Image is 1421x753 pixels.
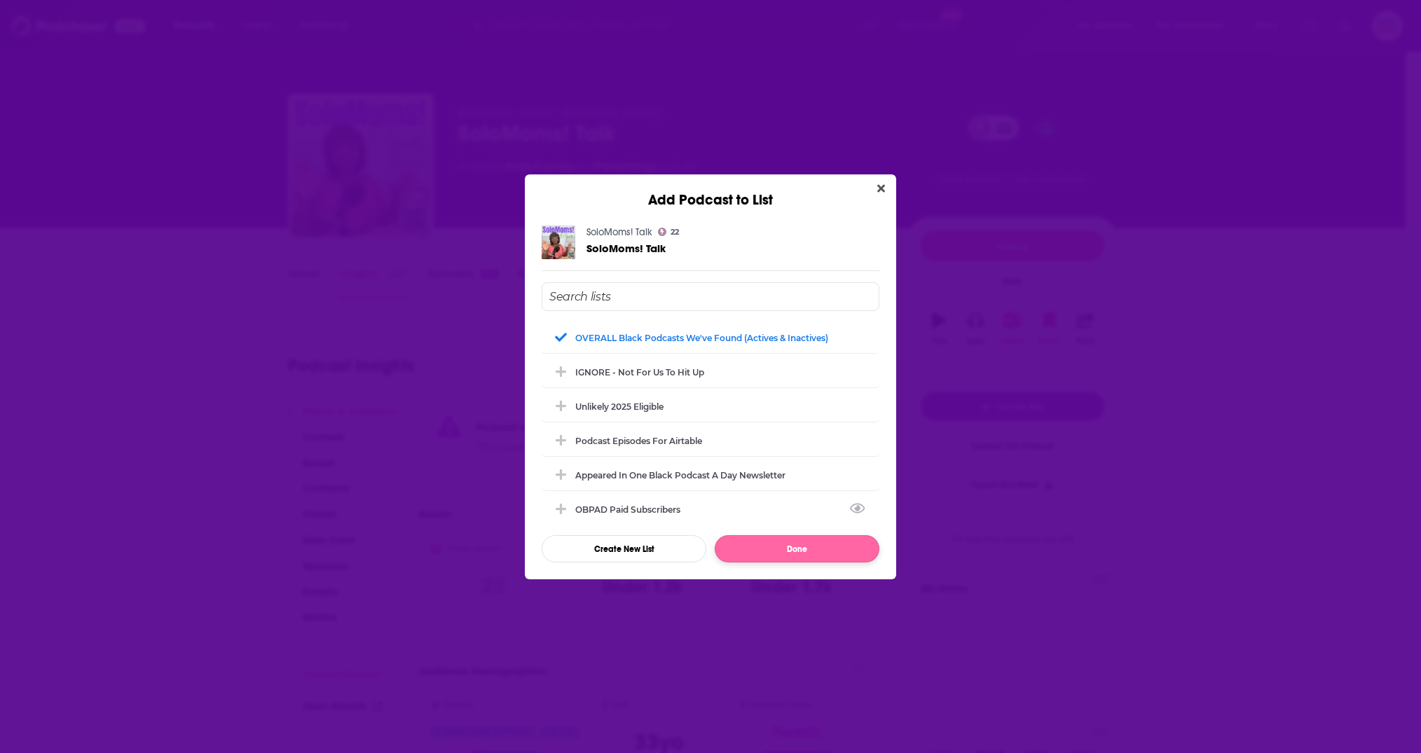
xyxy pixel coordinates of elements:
button: Close [872,180,891,198]
div: OVERALL Black podcasts we've found (actives & inactives) [542,322,879,353]
div: OVERALL Black podcasts we've found (actives & inactives) [575,333,828,343]
div: Add Podcast To List [542,282,879,562]
div: IGNORE - not for us to hit up [575,367,704,378]
a: 22 [658,228,679,236]
div: Appeared in One Black podcast a day newsletter [542,460,879,490]
span: SoloMoms! Talk [586,242,666,255]
div: Appeared in One Black podcast a day newsletter [575,470,785,481]
input: Search lists [542,282,879,311]
div: OBPAD paid subscribers [575,504,689,515]
button: Done [715,535,879,562]
img: SoloMoms! Talk [542,226,575,259]
a: SoloMoms! Talk [586,226,652,238]
div: Unlikely 2025 eligible [575,401,664,412]
div: Unlikely 2025 eligible [542,391,879,422]
a: SoloMoms! Talk [586,242,666,254]
div: IGNORE - not for us to hit up [542,357,879,387]
button: View Link [680,512,689,513]
div: Podcast Episodes for Airtable [575,436,702,446]
span: 22 [671,229,679,235]
div: Add Podcast to List [525,174,896,209]
button: Create New List [542,535,706,562]
div: Podcast Episodes for Airtable [542,425,879,456]
div: OBPAD paid subscribers [542,494,879,525]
